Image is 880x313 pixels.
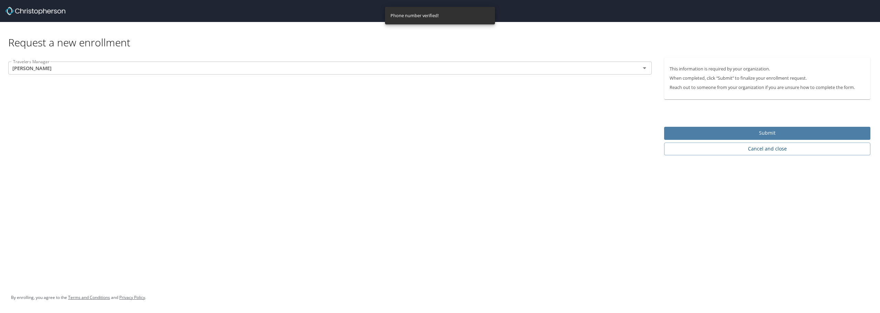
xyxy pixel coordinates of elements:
[390,9,439,22] div: Phone number verified!
[11,289,146,306] div: By enrolling, you agree to the and .
[68,294,110,300] a: Terms and Conditions
[670,129,865,137] span: Submit
[640,63,649,73] button: Open
[119,294,145,300] a: Privacy Policy
[670,84,865,91] p: Reach out to someone from your organization if you are unsure how to complete the form.
[670,145,865,153] span: Cancel and close
[8,22,876,49] div: Request a new enrollment
[5,7,65,15] img: cbt logo
[664,127,870,140] button: Submit
[670,66,865,72] p: This information is required by your organization.
[670,75,865,81] p: When completed, click “Submit” to finalize your enrollment request.
[664,143,870,155] button: Cancel and close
